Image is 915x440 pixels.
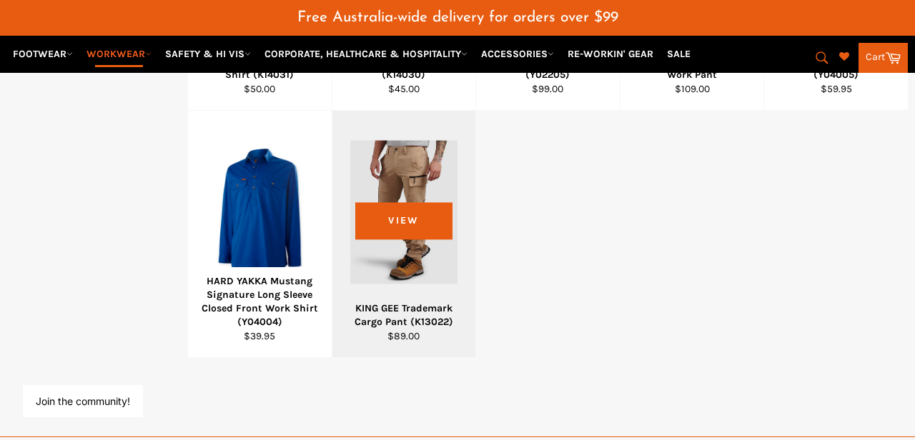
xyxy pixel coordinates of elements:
[159,41,257,66] a: SAFETY & HI VIS
[7,41,79,66] a: FOOTWEAR
[197,274,323,329] div: HARD YAKKA Mustang Signature Long Sleeve Closed Front Work Shirt (Y04004)
[81,41,157,66] a: WORKWEAR
[341,301,467,329] div: KING GEE Trademark Cargo Pant (K13022)
[297,10,618,25] span: Free Australia-wide delivery for orders over $99
[661,41,696,66] a: SALE
[187,111,332,358] a: HARD YAKKA Mustang Signature Long Sleeve Closed Front Work Shirt (Y04004)HARD YAKKA Mustang Signa...
[259,41,473,66] a: CORPORATE, HEALTHCARE & HOSPITALITY
[475,41,560,66] a: ACCESSORIES
[859,43,908,73] a: Cart
[562,41,659,66] a: RE-WORKIN' GEAR
[332,111,476,358] a: KING GEE Trademark Cargo Pant (K13022)KING GEE Trademark Cargo Pant (K13022)$89.00View
[36,395,130,407] button: Join the community!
